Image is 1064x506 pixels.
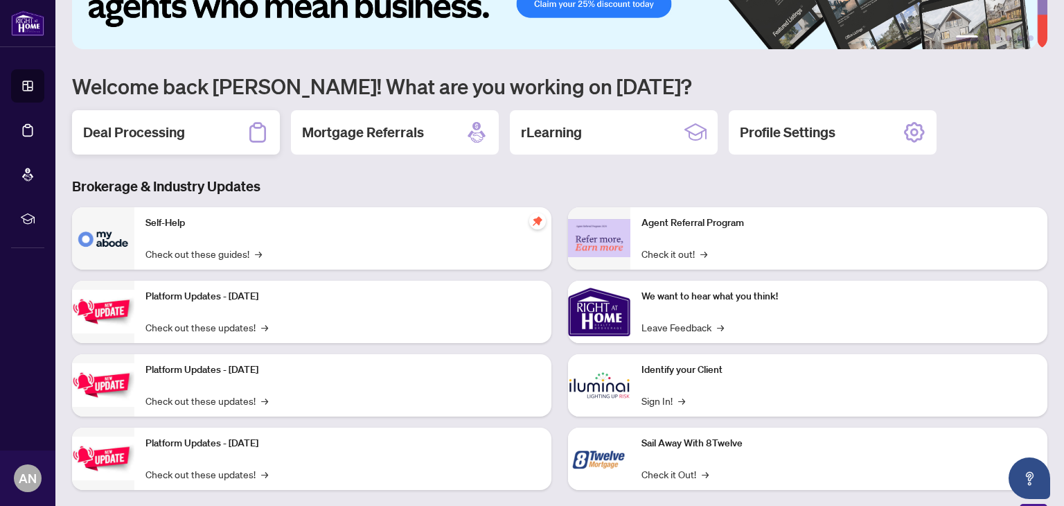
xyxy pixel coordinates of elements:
h3: Brokerage & Industry Updates [72,177,1047,196]
h2: Deal Processing [83,123,185,142]
img: Self-Help [72,207,134,270]
button: 6 [1028,35,1034,41]
span: → [700,246,707,261]
a: Check out these updates!→ [145,466,268,482]
p: Platform Updates - [DATE] [145,436,540,451]
button: 2 [984,35,989,41]
p: Self-Help [145,216,540,231]
span: → [261,466,268,482]
img: Platform Updates - June 23, 2025 [72,437,134,480]
img: Platform Updates - July 21, 2025 [72,290,134,333]
button: 5 [1017,35,1022,41]
span: → [717,320,724,335]
h2: Mortgage Referrals [302,123,424,142]
a: Check it out!→ [641,246,707,261]
p: Platform Updates - [DATE] [145,289,540,304]
img: Identify your Client [568,354,630,417]
a: Check out these updates!→ [145,320,268,335]
h2: rLearning [521,123,582,142]
a: Leave Feedback→ [641,320,724,335]
h2: Profile Settings [740,123,835,142]
img: Agent Referral Program [568,219,630,257]
h1: Welcome back [PERSON_NAME]! What are you working on [DATE]? [72,73,1047,99]
img: Sail Away With 8Twelve [568,428,630,490]
a: Sign In!→ [641,393,685,408]
span: → [678,393,685,408]
p: We want to hear what you think! [641,289,1036,304]
p: Agent Referral Program [641,216,1036,231]
span: → [261,393,268,408]
img: Platform Updates - July 8, 2025 [72,363,134,407]
a: Check it Out!→ [641,466,709,482]
span: AN [19,469,37,488]
span: → [702,466,709,482]
p: Platform Updates - [DATE] [145,363,540,378]
p: Identify your Client [641,363,1036,378]
span: → [261,320,268,335]
img: We want to hear what you think! [568,281,630,343]
img: logo [11,10,44,36]
span: pushpin [529,213,546,229]
button: 1 [956,35,978,41]
a: Check out these guides!→ [145,246,262,261]
a: Check out these updates!→ [145,393,268,408]
p: Sail Away With 8Twelve [641,436,1036,451]
span: → [255,246,262,261]
button: Open asap [1009,457,1050,499]
button: 4 [1006,35,1011,41]
button: 3 [995,35,1000,41]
